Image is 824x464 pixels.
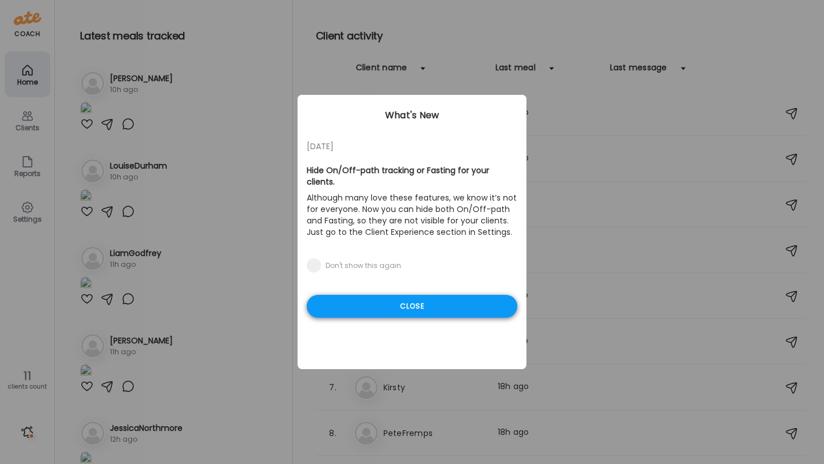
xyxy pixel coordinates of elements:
[307,139,517,153] div: [DATE]
[307,190,517,240] p: Although many love these features, we know it’s not for everyone. Now you can hide both On/Off-pa...
[307,295,517,318] div: Close
[307,165,489,187] b: Hide On/Off-path tracking or Fasting for your clients.
[298,109,526,122] div: What's New
[326,261,401,270] div: Don't show this again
